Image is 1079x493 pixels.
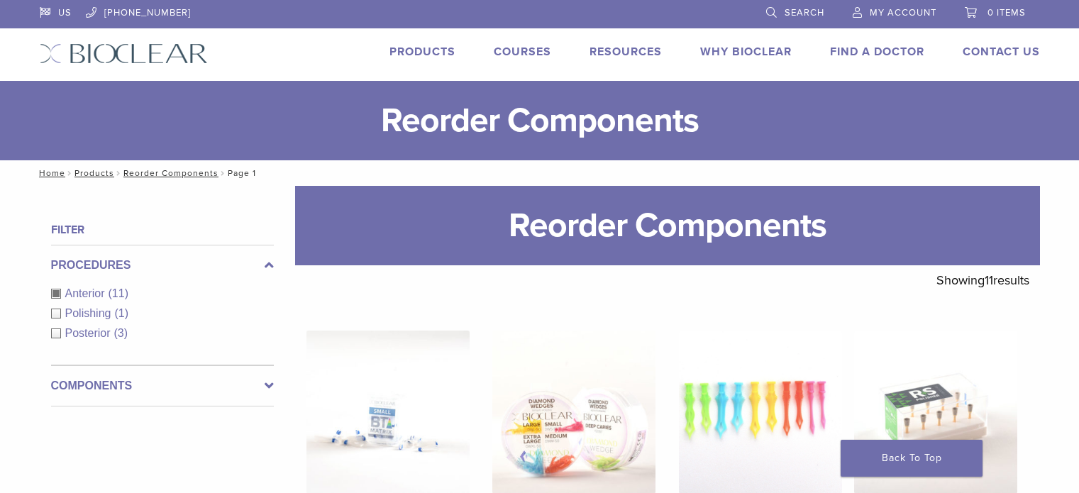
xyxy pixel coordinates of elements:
[65,307,115,319] span: Polishing
[65,287,109,299] span: Anterior
[389,45,455,59] a: Products
[936,265,1029,295] p: Showing results
[35,168,65,178] a: Home
[295,186,1040,265] h1: Reorder Components
[74,168,114,178] a: Products
[40,43,208,64] img: Bioclear
[109,287,128,299] span: (11)
[841,440,983,477] a: Back To Top
[114,327,128,339] span: (3)
[123,168,218,178] a: Reorder Components
[700,45,792,59] a: Why Bioclear
[29,160,1051,186] nav: Page 1
[51,377,274,394] label: Components
[51,257,274,274] label: Procedures
[830,45,924,59] a: Find A Doctor
[985,272,993,288] span: 11
[785,7,824,18] span: Search
[870,7,936,18] span: My Account
[963,45,1040,59] a: Contact Us
[65,327,114,339] span: Posterior
[65,170,74,177] span: /
[51,221,274,238] h4: Filter
[114,170,123,177] span: /
[218,170,228,177] span: /
[494,45,551,59] a: Courses
[114,307,128,319] span: (1)
[590,45,662,59] a: Resources
[987,7,1026,18] span: 0 items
